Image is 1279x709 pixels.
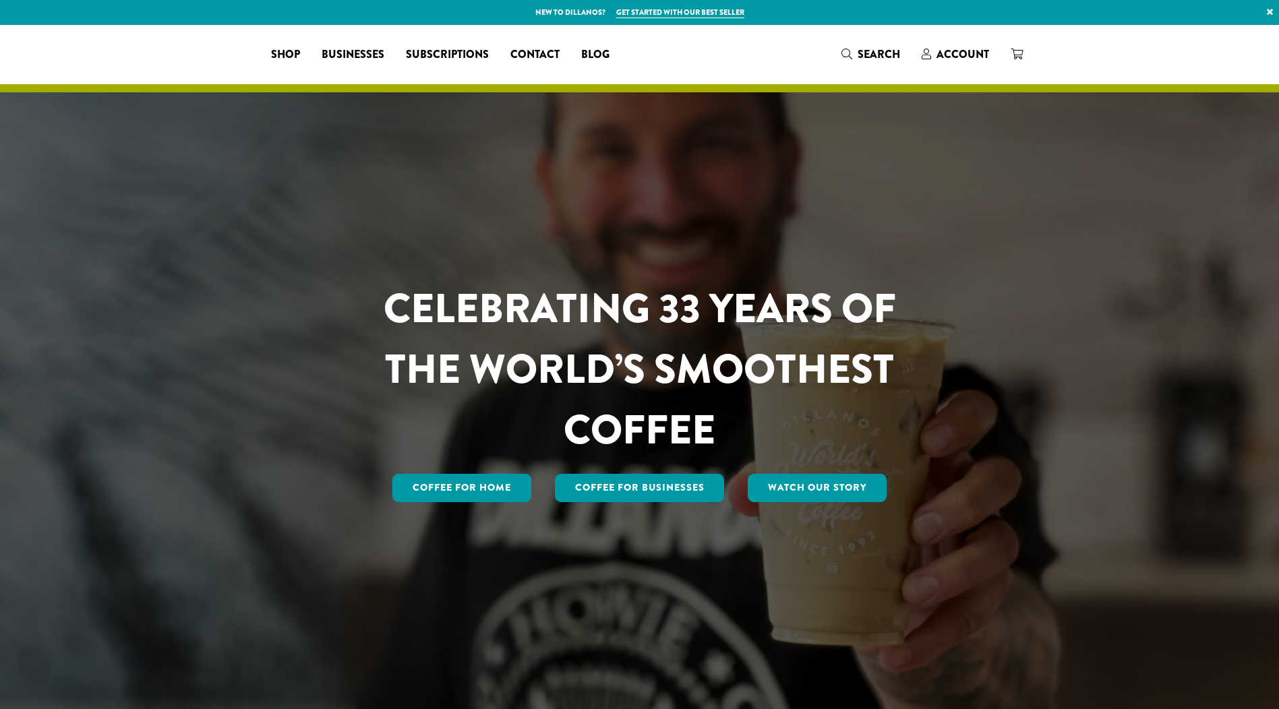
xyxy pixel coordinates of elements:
span: Search [858,47,900,62]
span: Blog [581,47,609,63]
span: Businesses [322,47,384,63]
a: Get started with our best seller [616,7,744,18]
h1: CELEBRATING 33 YEARS OF THE WORLD’S SMOOTHEST COFFEE [344,278,936,460]
span: Contact [510,47,560,63]
span: Shop [271,47,300,63]
a: Coffee For Businesses [555,474,725,502]
a: Watch Our Story [748,474,887,502]
a: Coffee for Home [392,474,531,502]
span: Account [936,47,989,62]
a: Search [831,43,911,65]
span: Subscriptions [406,47,489,63]
a: Shop [260,44,311,65]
